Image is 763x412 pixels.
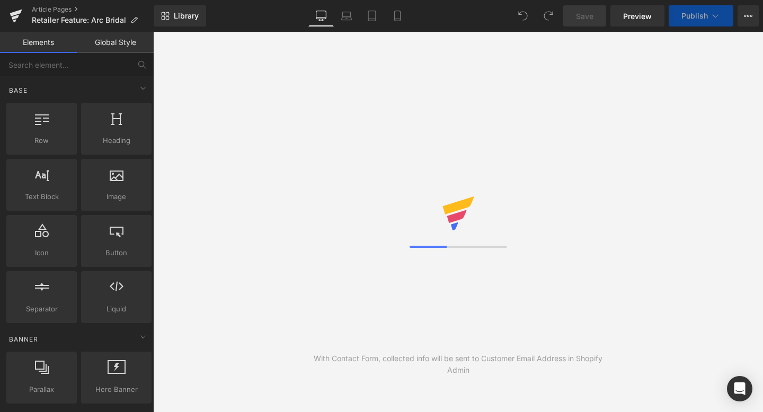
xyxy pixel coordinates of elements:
[8,334,39,344] span: Banner
[359,5,385,26] a: Tablet
[32,5,154,14] a: Article Pages
[10,191,74,202] span: Text Block
[84,191,148,202] span: Image
[727,376,752,401] div: Open Intercom Messenger
[77,32,154,53] a: Global Style
[576,11,593,22] span: Save
[669,5,733,26] button: Publish
[334,5,359,26] a: Laptop
[538,5,559,26] button: Redo
[308,5,334,26] a: Desktop
[10,135,74,146] span: Row
[84,135,148,146] span: Heading
[84,303,148,315] span: Liquid
[610,5,664,26] a: Preview
[32,16,126,24] span: Retailer Feature: Arc Bridal
[10,384,74,395] span: Parallax
[10,247,74,258] span: Icon
[681,12,708,20] span: Publish
[154,5,206,26] a: New Library
[84,247,148,258] span: Button
[306,353,611,376] div: With Contact Form, collected info will be sent to Customer Email Address in Shopify Admin
[174,11,199,21] span: Library
[512,5,534,26] button: Undo
[623,11,652,22] span: Preview
[10,303,74,315] span: Separator
[8,85,29,95] span: Base
[738,5,759,26] button: More
[84,384,148,395] span: Hero Banner
[385,5,410,26] a: Mobile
